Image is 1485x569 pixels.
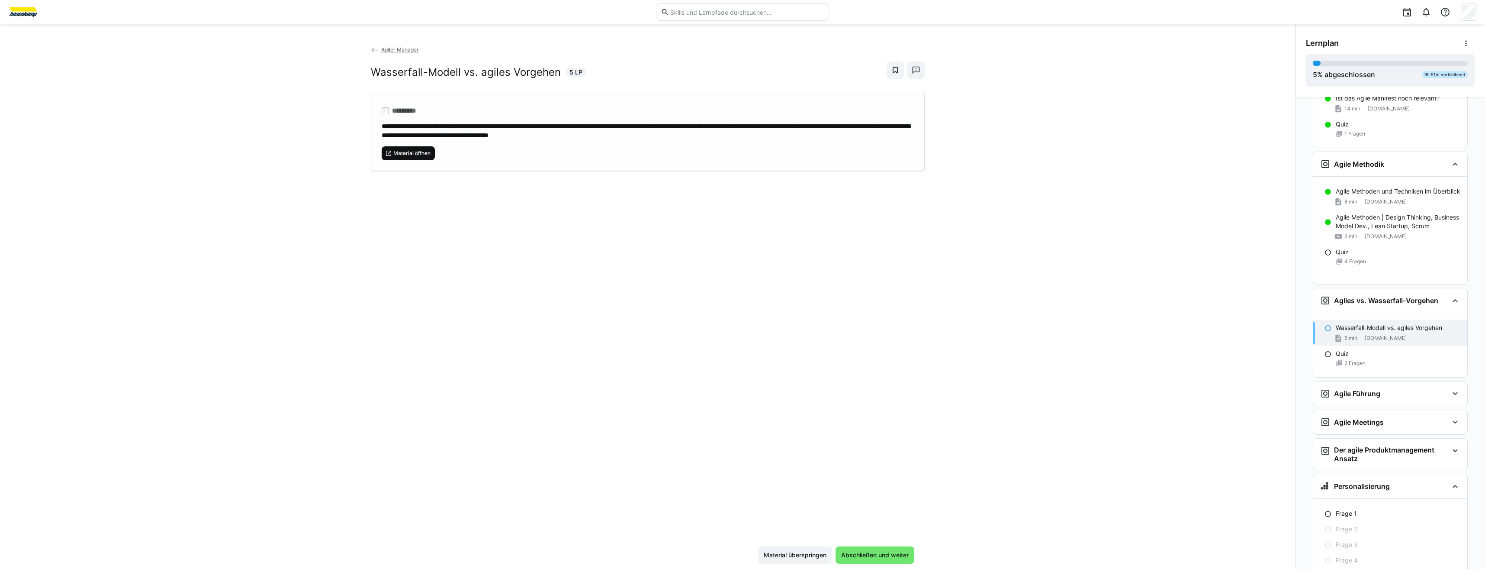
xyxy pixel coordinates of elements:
[669,8,824,16] input: Skills und Lernpfade durchsuchen…
[1344,198,1357,205] span: 8 min
[1344,258,1366,265] span: 4 Fragen
[1365,233,1407,240] span: [DOMAIN_NAME]
[1344,233,1357,240] span: 6 min
[1336,509,1357,518] p: Frage 1
[569,68,582,77] span: 5 LP
[1313,70,1317,79] span: 5
[1336,94,1440,103] p: Ist das Agile Manifest noch relevant?
[1336,556,1358,565] p: Frage 4
[1336,120,1349,129] p: Quiz
[1334,418,1384,427] h3: Agile Meetings
[1365,198,1407,205] span: [DOMAIN_NAME]
[1336,187,1460,196] p: Agile Methoden und Techniken im Überblick
[371,66,561,79] h2: Wasserfall-Modell vs. agiles Vorgehen
[392,150,431,157] span: Material öffnen
[381,46,419,53] span: Agiler Manager
[1336,248,1349,256] p: Quiz
[1336,349,1349,358] p: Quiz
[1344,360,1366,367] span: 2 Fragen
[1344,130,1365,137] span: 1 Fragen
[1365,335,1407,342] span: [DOMAIN_NAME]
[836,546,914,564] button: Abschließen und weiter
[1336,525,1357,533] p: Frage 2
[1334,482,1390,491] h3: Personalisierung
[1336,323,1442,332] p: Wasserfall-Modell vs. agiles Vorgehen
[1344,335,1357,342] span: 5 min
[762,551,828,559] span: Material überspringen
[1368,105,1410,112] span: [DOMAIN_NAME]
[1336,540,1358,549] p: Frage 3
[1422,71,1468,78] div: 9h 51m verbleibend
[382,146,435,160] button: Material öffnen
[1336,213,1460,230] p: Agile Methoden | Design Thinking, Business Model Dev., Lean Startup, Scrum
[1334,160,1384,168] h3: Agile Methodik
[371,46,419,53] a: Agiler Manager
[1306,39,1339,48] span: Lernplan
[1334,389,1380,398] h3: Agile Führung
[1334,296,1438,305] h3: Agiles vs. Wasserfall-Vorgehen
[840,551,910,559] span: Abschließen und weiter
[1313,69,1375,80] div: % abgeschlossen
[758,546,832,564] button: Material überspringen
[1334,446,1448,463] h3: Der agile Produktmanagement Ansatz
[1344,105,1360,112] span: 14 min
